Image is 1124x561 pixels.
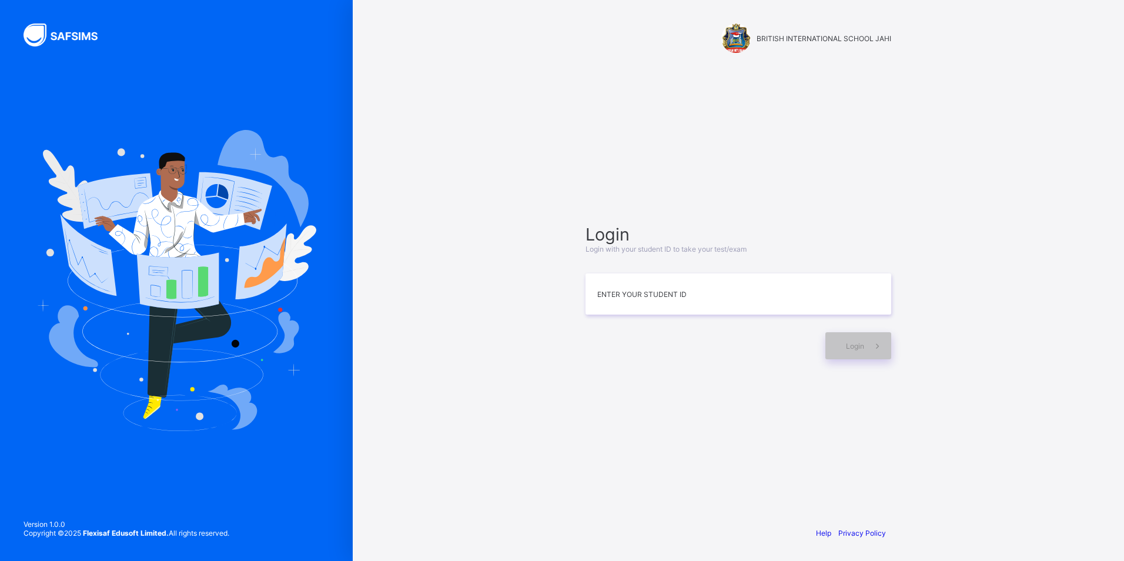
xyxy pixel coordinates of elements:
span: Login with your student ID to take your test/exam [586,245,747,253]
span: Version 1.0.0 [24,520,229,529]
span: Login [586,224,891,245]
a: Help [816,529,831,537]
a: Privacy Policy [838,529,886,537]
span: Copyright © 2025 All rights reserved. [24,529,229,537]
img: SAFSIMS Logo [24,24,112,46]
strong: Flexisaf Edusoft Limited. [83,529,169,537]
img: Hero Image [36,130,316,431]
span: BRITISH INTERNATIONAL SCHOOL JAHI [757,34,891,43]
span: Login [846,342,864,350]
